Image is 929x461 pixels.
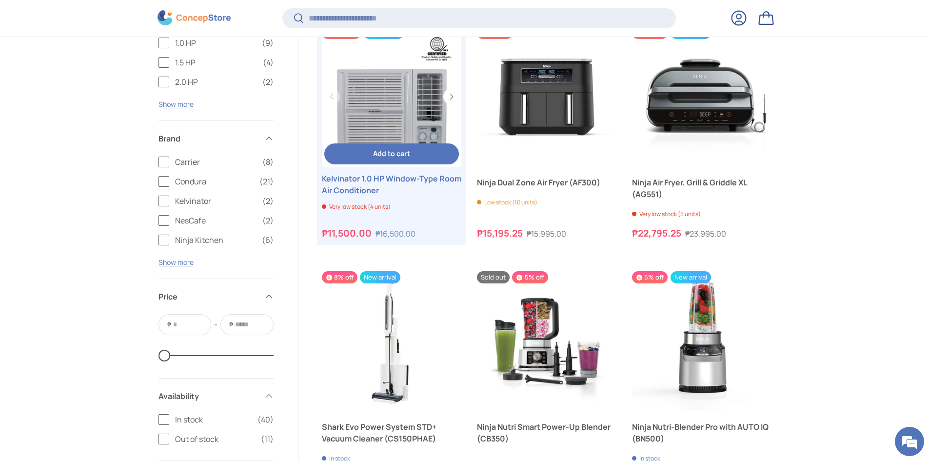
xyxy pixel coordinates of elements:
[262,37,274,49] span: (9)
[322,173,461,196] a: Kelvinator 1.0 HP Window-Type Room Air Conditioner
[175,414,252,425] span: In stock
[263,57,274,68] span: (4)
[261,433,274,445] span: (11)
[671,271,711,283] span: New arrival
[158,390,258,402] span: Availability
[360,271,400,283] span: New arrival
[175,433,255,445] span: Out of stock
[322,271,357,283] span: 8% off
[5,266,186,301] textarea: Type your message and hit 'Enter'
[160,5,183,28] div: Minimize live chat window
[632,177,771,200] a: Ninja Air Fryer, Grill & Griddle XL (AG551)
[175,195,257,207] span: Kelvinator
[259,176,274,187] span: (21)
[477,271,510,283] span: Sold out
[632,271,771,411] a: Ninja Nutri-Blender Pro with AUTO IQ (BN500)
[166,320,172,330] span: ₱
[477,271,616,411] a: Ninja Nutri Smart Power-Up Blender (CB350)
[322,271,461,411] a: Shark Evo Power System STD+ Vacuum Cleaner (CS150PHAE)
[158,121,274,156] summary: Brand
[477,27,616,166] a: Ninja Dual Zone Air Fryer (AF300)
[262,195,274,207] span: (2)
[158,133,258,144] span: Brand
[158,279,274,314] summary: Price
[175,215,257,226] span: NesCafe
[57,123,135,221] span: We're online!
[324,143,459,164] button: Add to cart
[158,100,194,109] button: Show more
[175,57,257,68] span: 1.5 HP
[158,258,194,267] button: Show more
[262,76,274,88] span: (2)
[51,55,164,67] div: Chat with us now
[262,156,274,168] span: (8)
[262,215,274,226] span: (2)
[175,156,257,168] span: Carrier
[262,234,274,246] span: (6)
[158,11,231,26] img: ConcepStore
[158,379,274,414] summary: Availability
[373,149,410,158] span: Add to cart
[175,234,256,246] span: Ninja Kitchen
[632,421,771,444] a: Ninja Nutri-Blender Pro with AUTO IQ (BN500)
[632,271,668,283] span: 5% off
[512,271,548,283] span: 5% off
[214,319,217,331] span: -
[175,176,254,187] span: Condura
[175,76,257,88] span: 2.0 HP
[477,421,616,444] a: Ninja Nutri Smart Power-Up Blender (CB350)
[632,27,771,166] a: Ninja Air Fryer, Grill & Griddle XL (AG551)
[175,37,256,49] span: 1.0 HP
[228,320,234,330] span: ₱
[322,421,461,444] a: Shark Evo Power System STD+ Vacuum Cleaner (CS150PHAE)
[158,291,258,302] span: Price
[322,27,461,166] a: Kelvinator 1.0 HP Window-Type Room Air Conditioner
[477,177,616,188] a: Ninja Dual Zone Air Fryer (AF300)
[257,414,274,425] span: (40)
